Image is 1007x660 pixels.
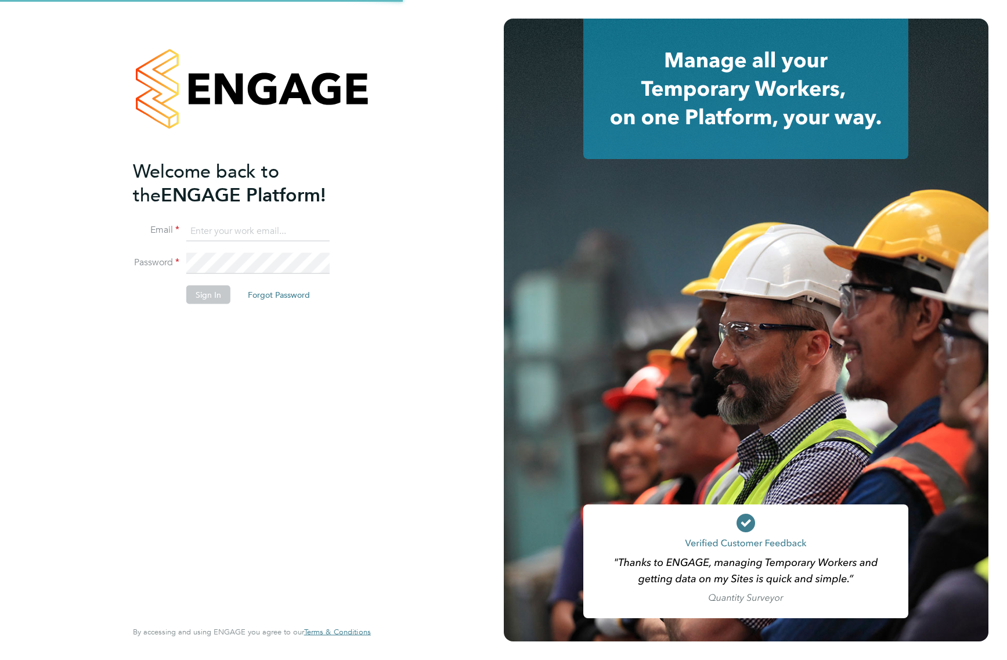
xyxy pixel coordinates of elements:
h2: ENGAGE Platform! [133,159,359,207]
span: Welcome back to the [133,160,279,206]
label: Password [133,257,179,269]
button: Sign In [186,286,230,304]
a: Terms & Conditions [304,627,371,637]
span: By accessing and using ENGAGE you agree to our [133,627,371,637]
button: Forgot Password [239,286,319,304]
label: Email [133,224,179,236]
input: Enter your work email... [186,221,330,241]
span: Terms & Conditions [304,627,371,637]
